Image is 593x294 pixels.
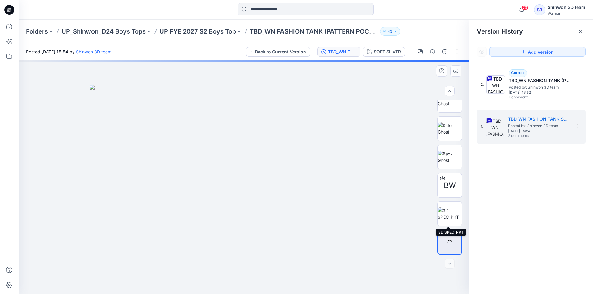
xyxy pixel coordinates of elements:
[363,47,405,57] button: SOFT SILVER
[438,122,462,135] img: Side Ghost
[486,118,504,136] img: TBD_WN FASHION TANK SET (PATTERN POCKET CONTR BINDING)
[508,123,570,129] span: Posted by: Shinwon 3D team
[477,47,487,57] button: Show Hidden Versions
[481,82,484,87] span: 2.
[159,27,236,36] a: UP FYE 2027 S2 Boys Top
[489,47,586,57] button: Add version
[374,48,401,55] div: SOFT SILVER
[61,27,146,36] a: UP_Shinwon_D24 Boys Tops
[509,90,570,95] span: [DATE] 16:52
[438,207,462,220] img: 3D SPEC-PKT
[444,180,456,191] span: BW
[521,5,528,10] span: 73
[508,115,570,123] h5: TBD_WN FASHION TANK SET (PATTERN POCKET CONTR BINDING)
[481,124,483,130] span: 1.
[508,129,570,133] span: [DATE] 15:54
[317,47,360,57] button: TBD_WN FASHION TANK SET (PATTERN POCKET CONTR BINDING)
[427,47,437,57] button: Details
[509,84,570,90] span: Posted by: Shinwon 3D team
[26,27,48,36] a: Folders
[380,27,400,36] button: 43
[508,134,551,139] span: 2 comments
[509,95,552,100] span: 1 comment
[328,48,356,55] div: TBD_WN FASHION TANK SET (PATTERN POCKET CONTR BINDING)
[548,11,585,16] div: Walmart
[76,49,111,54] a: Shinwon 3D team
[388,28,393,35] p: 43
[548,4,585,11] div: Shinwon 3D team
[250,27,377,36] p: TBD_WN FASHION TANK (PATTERN POCKET CONTR BINDING)
[477,28,523,35] span: Version History
[486,75,505,94] img: TBD_WN FASHION TANK (PATTERN POCKET CONTR BINDING)
[246,47,310,57] button: Back to Current Version
[438,151,462,164] img: Back Ghost
[534,4,545,15] div: S3
[26,48,111,55] span: Posted [DATE] 15:54 by
[438,94,462,107] img: Front Ghost
[511,70,525,75] span: Current
[578,29,583,34] button: Close
[509,77,570,84] h5: TBD_WN FASHION TANK (PATTERN POCKET CONTR BINDING)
